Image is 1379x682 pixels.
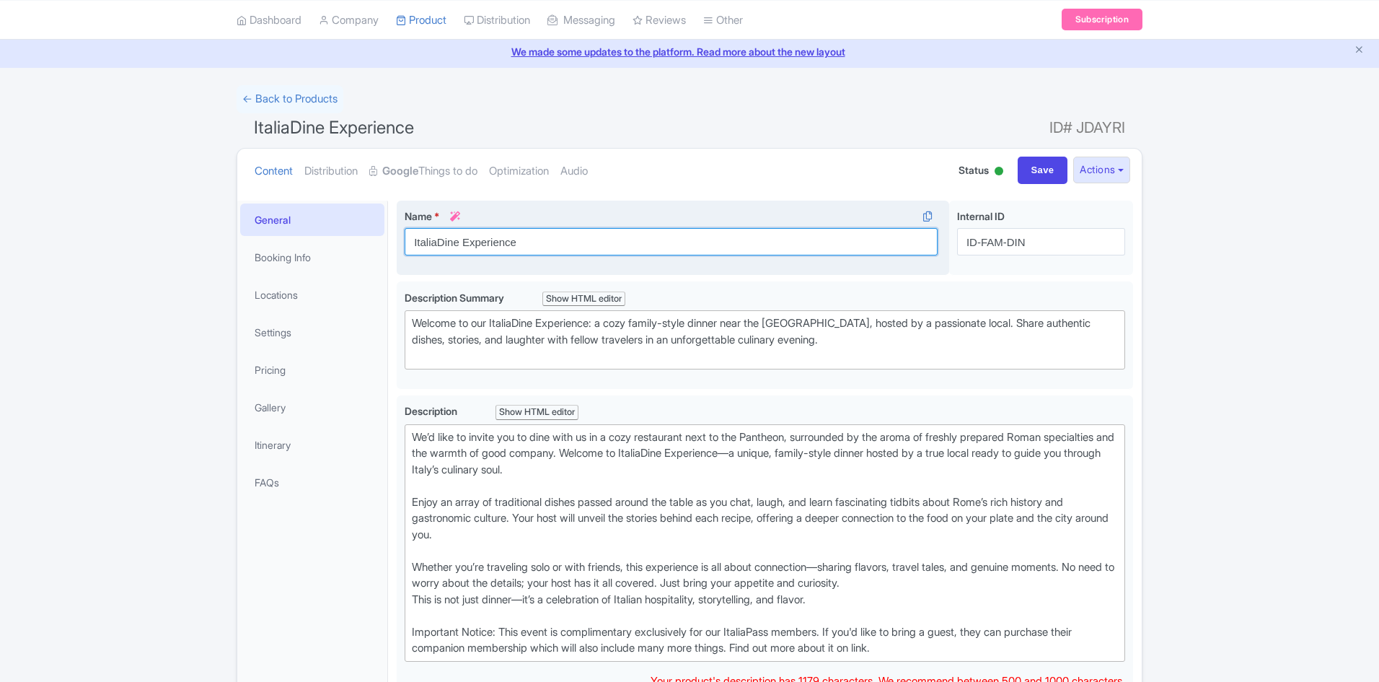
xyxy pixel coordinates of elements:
span: ID# JDAYRI [1049,113,1125,142]
a: Optimization [489,149,549,194]
span: Internal ID [957,210,1005,222]
button: Actions [1073,157,1130,183]
a: ← Back to Products [237,85,343,113]
a: Gallery [240,391,384,424]
a: Distribution [304,149,358,194]
a: Settings [240,316,384,349]
span: Description [405,405,459,417]
a: General [240,204,384,236]
a: Locations [240,279,384,311]
div: Show HTML editor [542,292,625,307]
input: Save [1018,157,1068,184]
a: Booking Info [240,241,384,274]
span: ItaliaDine Experience [254,117,414,138]
div: Active [992,161,1006,183]
div: Welcome to our ItaliaDine Experience: a cozy family-style dinner near the [GEOGRAPHIC_DATA], host... [412,315,1118,364]
a: Pricing [240,354,384,386]
span: Description Summary [405,292,506,304]
div: We’d like to invite you to dine with us in a cozy restaurant next to the Pantheon, surrounded by ... [412,429,1118,657]
strong: Google [382,163,418,180]
a: Audio [560,149,588,194]
a: Itinerary [240,429,384,461]
a: GoogleThings to do [369,149,477,194]
div: Show HTML editor [495,405,578,420]
a: We made some updates to the platform. Read more about the new layout [9,44,1370,59]
a: FAQs [240,466,384,499]
button: Close announcement [1354,43,1365,59]
span: Status [959,162,989,178]
span: Name [405,210,432,222]
a: Content [255,149,293,194]
a: Subscription [1062,9,1142,30]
